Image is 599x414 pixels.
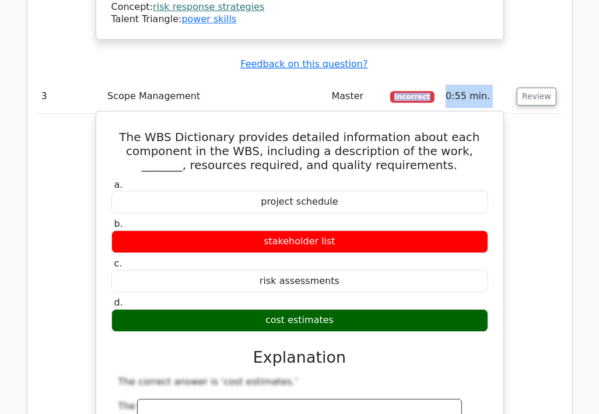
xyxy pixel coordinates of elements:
[111,309,488,332] div: cost estimates
[390,91,435,103] span: Incorrect
[517,87,556,106] button: Review
[114,258,122,269] span: c.
[114,179,123,190] span: a.
[111,191,488,213] div: project schedule
[111,270,488,293] div: risk assessments
[441,80,512,113] td: 0:55 min.
[240,58,367,69] a: Feedback on this question?
[118,348,481,367] h3: Explanation
[327,80,386,113] td: Master
[114,218,123,229] span: b.
[181,13,236,24] a: power skills
[114,297,123,308] span: d.
[153,1,264,12] a: risk response strategies
[110,130,489,172] h5: The WBS Dictionary provides detailed information about each component in the WBS, including a des...
[111,1,488,13] div: Concept:
[103,80,327,113] td: Scope Management
[37,80,103,113] td: 3
[111,230,488,253] div: stakeholder list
